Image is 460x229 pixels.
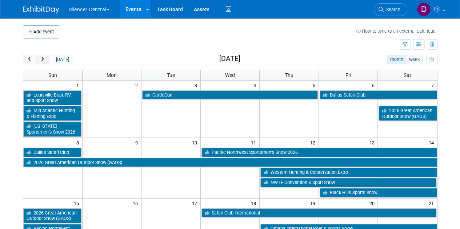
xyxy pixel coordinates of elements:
[312,81,319,90] span: 5
[191,199,200,208] span: 17
[309,138,319,147] span: 12
[387,55,406,64] button: month
[225,72,235,78] span: Wed
[260,168,437,177] a: Western Hunting & Conservation Expo
[429,57,434,62] i: Personalize Calendar
[428,138,437,147] span: 14
[23,25,59,38] button: Add Event
[23,158,437,167] a: 2026 Great American Outdoor Show (GAOS)
[23,55,36,64] button: prev
[417,3,431,16] img: Darren Stemple
[201,208,436,218] a: Safari Club International
[191,138,200,147] span: 10
[23,208,81,223] a: 2026 Great American Outdoor Show (GAOS)
[426,55,437,64] button: myCustomButton
[53,55,72,64] button: [DATE]
[135,138,141,147] span: 9
[253,81,259,90] span: 4
[406,55,423,64] button: week
[23,106,81,121] a: Mid-Atlantic Hunting & Fishing Expo
[135,81,141,90] span: 2
[428,199,437,208] span: 21
[285,72,293,78] span: Thu
[368,138,377,147] span: 13
[250,199,259,208] span: 18
[404,72,411,78] span: Sat
[23,148,81,157] a: Dallas Safari Club
[167,72,175,78] span: Tue
[201,148,437,157] a: Pacific Northwest Sportsmen’s Show 2026
[107,72,117,78] span: Mon
[132,199,141,208] span: 16
[374,3,407,16] a: Search
[345,72,351,78] span: Fri
[320,90,437,100] a: Dallas Safari Club
[23,6,59,13] img: ExhibitDay
[142,90,318,100] a: CattleCon
[379,106,437,121] a: 2026 Great American Outdoor Show (GAOS)
[23,90,81,105] a: Louisville Boat, RV, and Sport Show
[371,81,377,90] span: 6
[368,199,377,208] span: 20
[194,81,200,90] span: 3
[76,138,82,147] span: 8
[73,199,82,208] span: 15
[250,138,259,147] span: 11
[76,81,82,90] span: 1
[36,55,49,64] button: next
[219,55,240,63] h2: [DATE]
[23,122,81,136] a: [US_STATE] Sportsmen’s Show 2026
[320,188,437,197] a: Black Hills Sports Show
[384,7,400,12] span: Search
[260,178,436,187] a: NWTF Convention & Sport Show
[309,199,319,208] span: 19
[356,28,437,34] a: How to sync to an external calendar...
[48,72,57,78] span: Sun
[431,81,437,90] span: 7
